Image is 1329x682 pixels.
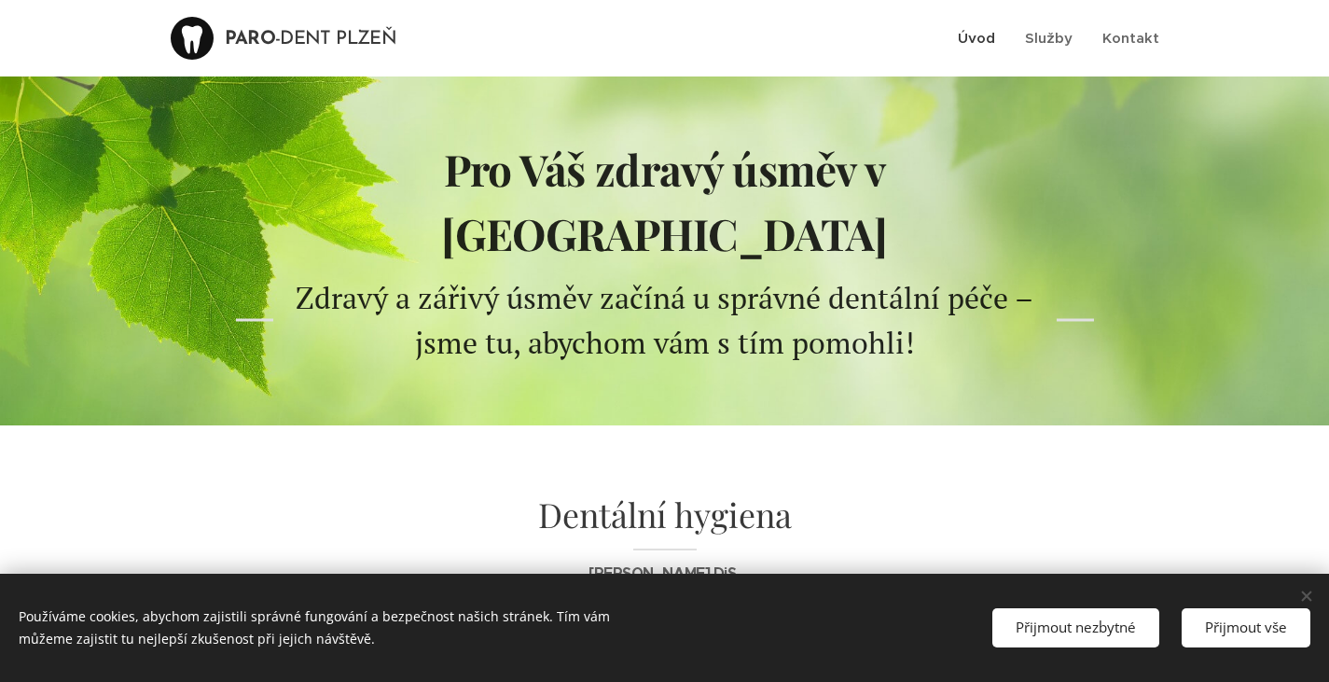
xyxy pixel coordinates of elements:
[992,608,1159,647] button: Přijmout nezbytné
[292,493,1038,551] h1: Dentální hygiena
[953,15,1159,62] ul: Menu
[19,592,729,663] div: Používáme cookies, abychom zajistili správné fungování a bezpečnost našich stránek. Tím vám můžem...
[1102,29,1159,47] span: Kontakt
[296,278,1033,362] span: Zdravý a zářivý úsměv začíná u správné dentální péče – jsme tu, abychom vám s tím pomohli!
[1182,608,1310,647] button: Přijmout vše
[588,564,740,583] strong: [PERSON_NAME] DiS.
[441,140,887,262] strong: Pro Váš zdravý úsměv v [GEOGRAPHIC_DATA]
[958,29,995,47] span: Úvod
[1025,29,1073,47] span: Služby
[1205,618,1287,636] span: Přijmout vše
[1016,618,1136,636] span: Přijmout nezbytné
